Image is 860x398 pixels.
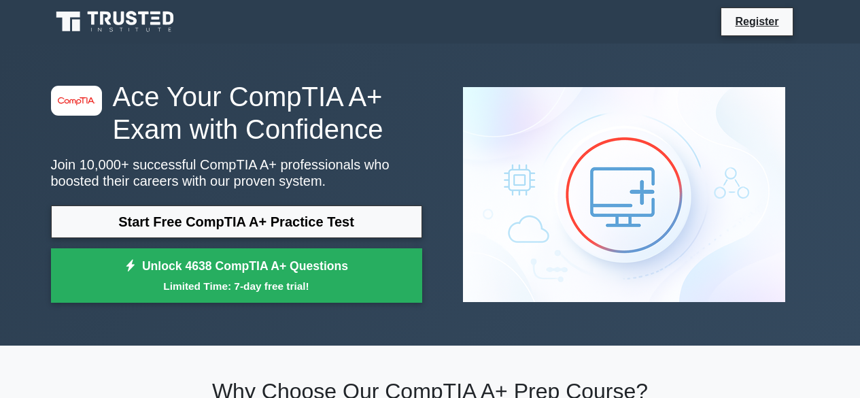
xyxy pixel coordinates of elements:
img: CompTIA A+ Preview [452,76,796,313]
small: Limited Time: 7-day free trial! [68,278,405,294]
a: Register [727,13,787,30]
a: Start Free CompTIA A+ Practice Test [51,205,422,238]
p: Join 10,000+ successful CompTIA A+ professionals who boosted their careers with our proven system. [51,156,422,189]
h1: Ace Your CompTIA A+ Exam with Confidence [51,80,422,146]
a: Unlock 4638 CompTIA A+ QuestionsLimited Time: 7-day free trial! [51,248,422,303]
